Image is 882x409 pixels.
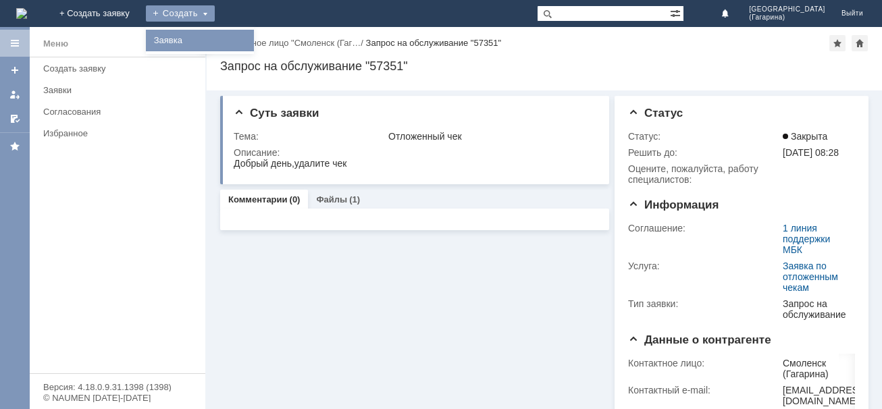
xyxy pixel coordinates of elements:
div: © NAUMEN [DATE]-[DATE] [43,393,192,402]
div: Запрос на обслуживание "57351" [366,38,502,48]
span: Суть заявки [234,107,319,119]
a: Комментарии [228,194,288,204]
span: [GEOGRAPHIC_DATA] [749,5,825,13]
div: [EMAIL_ADDRESS][DOMAIN_NAME] [783,385,868,406]
div: Запрос на обслуживание "57351" [220,59,868,73]
a: Мои заявки [4,84,26,105]
a: Заявки [38,80,203,101]
a: Файлы [316,194,347,204]
div: Меню [43,36,68,52]
span: Расширенный поиск [670,6,683,19]
a: Согласования [38,101,203,122]
div: Контактное лицо: [628,358,780,369]
div: (0) [290,194,301,204]
div: Статус: [628,131,780,142]
div: Версия: 4.18.0.9.31.1398 (1398) [43,383,192,391]
a: Мои согласования [4,108,26,130]
div: Тип заявки: [628,298,780,309]
span: [DATE] 08:28 [783,147,839,158]
div: Oцените, пожалуйста, работу специалистов: [628,163,780,185]
a: Создать заявку [38,58,203,79]
a: Заявка [149,32,251,49]
span: (Гагарина) [749,13,825,22]
a: Заявка по отложенным чекам [783,261,838,293]
div: Заявки [43,85,197,95]
div: Смоленск (Гагарина) [783,358,868,379]
a: Перейти на домашнюю страницу [16,8,27,19]
div: Создать заявку [43,63,197,74]
div: Решить до: [628,147,780,158]
a: 1 линия поддержки МБК [783,223,830,255]
div: Запрос на обслуживание [783,298,850,320]
div: Услуга: [628,261,780,271]
div: Согласования [43,107,197,117]
span: Данные о контрагенте [628,333,771,346]
div: Соглашение: [628,223,780,234]
div: / [220,38,366,48]
div: (1) [349,194,360,204]
div: Тема: [234,131,386,142]
div: Избранное [43,128,182,138]
span: Информация [628,198,719,211]
img: logo [16,8,27,19]
span: Закрыта [783,131,827,142]
span: Статус [628,107,683,119]
div: Описание: [234,147,595,158]
div: Создать [146,5,215,22]
a: Создать заявку [4,59,26,81]
div: Сделать домашней страницей [852,35,868,51]
div: Добавить в избранное [829,35,846,51]
a: Контактное лицо "Смоленск (Гаг… [220,38,361,48]
div: Контактный e-mail: [628,385,780,396]
div: Отложенный чек [388,131,592,142]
